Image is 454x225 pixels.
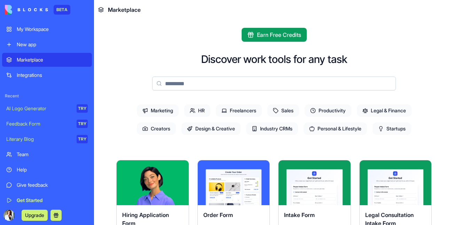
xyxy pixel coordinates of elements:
div: TRY [77,104,88,113]
span: Creators [137,122,176,135]
a: Feedback FormTRY [2,117,92,131]
div: Marketplace [17,56,88,63]
div: BETA [54,5,70,15]
a: Integrations [2,68,92,82]
a: AI Logo GeneratorTRY [2,102,92,115]
a: Upgrade [22,211,48,218]
img: ACg8ocLeT_6jl1M7dcCYxWA06gspQRImWfY2t6mpSlCBnDpeoBr47ryF9g=s96-c [3,210,15,221]
div: Feedback Form [6,120,72,127]
span: Legal & Finance [357,104,412,117]
a: Team [2,147,92,161]
div: New app [17,41,88,48]
span: Recent [2,93,92,99]
span: Startups [373,122,411,135]
span: Earn Free Credits [257,31,301,39]
div: Get Started [17,197,88,204]
span: Marketplace [108,6,141,14]
a: New app [2,38,92,51]
a: Help [2,163,92,177]
span: Personal & Lifestyle [304,122,367,135]
span: HR [184,104,210,117]
a: Marketplace [2,53,92,67]
div: Give feedback [17,182,88,188]
div: TRY [77,135,88,143]
span: Industry CRMs [246,122,298,135]
img: logo [5,5,48,15]
a: BETA [5,5,70,15]
button: Earn Free Credits [242,28,307,42]
h2: Discover work tools for any task [201,53,347,65]
div: Help [17,166,88,173]
div: TRY [77,120,88,128]
span: Order Form [203,211,233,218]
button: Upgrade [22,210,48,221]
div: My Workspace [17,26,88,33]
span: Sales [267,104,299,117]
a: Give feedback [2,178,92,192]
span: Intake Form [284,211,315,218]
div: Literary Blog [6,136,72,143]
div: AI Logo Generator [6,105,72,112]
div: Integrations [17,72,88,79]
span: Design & Creative [181,122,241,135]
span: Productivity [305,104,351,117]
span: Freelancers [216,104,262,117]
span: Marketing [137,104,179,117]
a: Get Started [2,193,92,207]
a: Literary BlogTRY [2,132,92,146]
div: Team [17,151,88,158]
a: My Workspace [2,22,92,36]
